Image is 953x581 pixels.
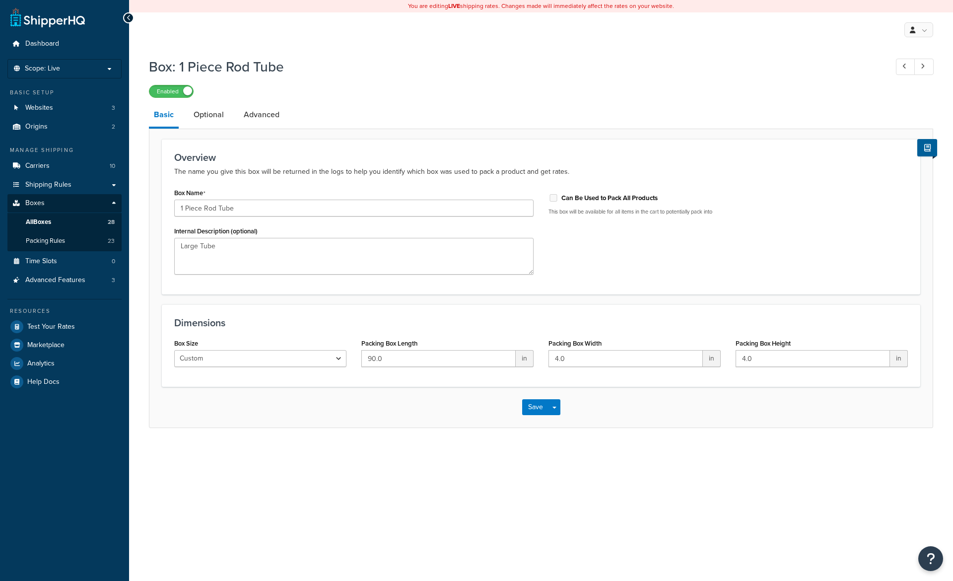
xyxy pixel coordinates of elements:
li: Time Slots [7,252,122,271]
label: Enabled [149,85,193,97]
a: Carriers10 [7,157,122,175]
b: LIVE [448,1,460,10]
span: Origins [25,123,48,131]
span: Test Your Rates [27,323,75,331]
span: All Boxes [26,218,51,226]
div: Basic Setup [7,88,122,97]
li: Websites [7,99,122,117]
a: AllBoxes28 [7,213,122,231]
span: Boxes [25,199,45,208]
label: Box Size [174,340,198,347]
div: Manage Shipping [7,146,122,154]
span: Analytics [27,360,55,368]
span: in [703,350,721,367]
label: Can Be Used to Pack All Products [561,194,658,203]
label: Internal Description (optional) [174,227,258,235]
button: Open Resource Center [918,546,943,571]
p: The name you give this box will be returned in the logs to help you identify which box was used t... [174,166,908,178]
span: 28 [108,218,115,226]
a: Shipping Rules [7,176,122,194]
span: Help Docs [27,378,60,386]
label: Box Name [174,189,205,197]
li: Carriers [7,157,122,175]
textarea: Large Tube [174,238,534,275]
span: 10 [110,162,115,170]
span: 3 [112,276,115,285]
h1: Box: 1 Piece Rod Tube [149,57,878,76]
a: Previous Record [896,59,915,75]
span: Time Slots [25,257,57,266]
a: Advanced Features3 [7,271,122,290]
a: Basic [149,103,179,129]
li: Origins [7,118,122,136]
button: Save [522,399,549,415]
span: Advanced Features [25,276,85,285]
input: This option can't be selected because the box is assigned to a dimensional rule [548,194,558,202]
a: Optional [189,103,229,127]
label: Packing Box Length [361,340,417,347]
a: Origins2 [7,118,122,136]
span: in [890,350,908,367]
label: Packing Box Height [736,340,791,347]
li: Advanced Features [7,271,122,290]
a: Marketplace [7,336,122,354]
span: Packing Rules [26,237,65,245]
span: Shipping Rules [25,181,71,189]
span: 0 [112,257,115,266]
a: Websites3 [7,99,122,117]
div: Resources [7,307,122,315]
a: Help Docs [7,373,122,391]
span: Carriers [25,162,50,170]
span: Marketplace [27,341,65,350]
span: in [516,350,534,367]
span: Dashboard [25,40,59,48]
a: Next Record [914,59,934,75]
span: 23 [108,237,115,245]
button: Show Help Docs [917,139,937,156]
a: Packing Rules23 [7,232,122,250]
li: Boxes [7,194,122,251]
span: Scope: Live [25,65,60,73]
a: Boxes [7,194,122,213]
p: This box will be available for all items in the cart to potentially pack into [548,208,908,216]
a: Test Your Rates [7,318,122,336]
h3: Dimensions [174,317,908,328]
label: Packing Box Width [548,340,602,347]
span: 2 [112,123,115,131]
h3: Overview [174,152,908,163]
a: Dashboard [7,35,122,53]
a: Analytics [7,355,122,372]
span: Websites [25,104,53,112]
li: Packing Rules [7,232,122,250]
a: Time Slots0 [7,252,122,271]
a: Advanced [239,103,284,127]
span: 3 [112,104,115,112]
